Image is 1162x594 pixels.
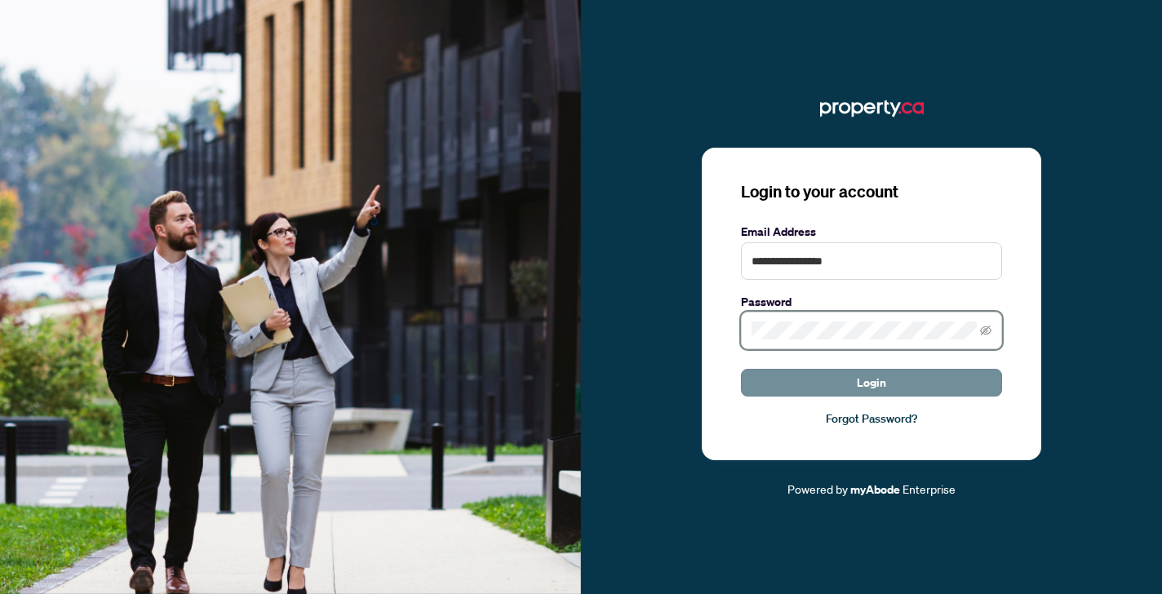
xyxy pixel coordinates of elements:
span: Login [857,370,886,396]
a: Forgot Password? [741,410,1002,428]
span: Powered by [787,481,848,496]
span: Enterprise [903,481,956,496]
label: Email Address [741,223,1002,241]
button: Login [741,369,1002,397]
img: ma-logo [820,95,924,122]
label: Password [741,293,1002,311]
a: myAbode [850,481,900,499]
h3: Login to your account [741,180,1002,203]
span: eye-invisible [980,325,991,336]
